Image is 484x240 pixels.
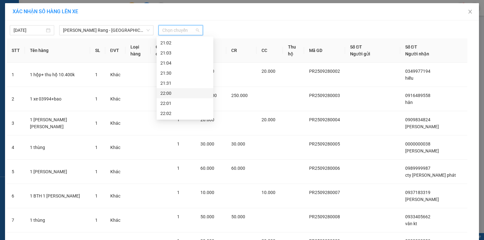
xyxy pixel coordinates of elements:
span: 20.000 [200,117,214,122]
span: 1 [177,166,180,171]
th: SL [90,38,105,63]
span: Số ĐT [350,44,362,49]
span: 50.000 [231,214,245,219]
td: 4 [7,135,25,160]
span: 1 [95,193,98,198]
span: 1 [95,72,98,77]
span: 50.000 [200,214,214,219]
span: 60.000 [231,166,245,171]
div: 21:03 [160,49,210,56]
span: 30.000 [231,141,245,146]
span: 1 [177,190,180,195]
th: Loại hàng [125,38,151,63]
span: close [468,9,473,14]
span: 250.000 [231,93,248,98]
span: 0000000038 [405,141,430,146]
td: 2 [7,87,25,111]
td: 1 [7,63,25,87]
span: 20.000 [262,117,275,122]
th: Thu hộ [283,38,304,63]
span: 10.000 [262,190,275,195]
span: 60.000 [200,166,214,171]
span: 0989999987 [405,166,430,171]
div: 21:02 [160,39,210,46]
td: Khác [105,63,125,87]
span: 1 [95,218,98,223]
span: 0909834824 [405,117,430,122]
input: 28/09/2025 [14,27,45,34]
td: 1 hộp+ thu hộ 10.400k [25,63,90,87]
th: STT [7,38,25,63]
td: Khác [105,87,125,111]
div: 21:04 [160,60,210,66]
th: Ghi chú [151,38,172,63]
div: 22:01 [160,100,210,107]
span: 1 [177,141,180,146]
td: 1 [PERSON_NAME] [PERSON_NAME] [25,111,90,135]
span: cty [PERSON_NAME] phát [405,173,456,178]
span: PR2509280004 [309,117,340,122]
span: 1 [95,96,98,101]
span: hân [405,100,413,105]
td: Khác [105,208,125,232]
th: CC [256,38,283,63]
th: ĐVT [105,38,125,63]
span: Người gửi [350,51,370,56]
span: PR2509280006 [309,166,340,171]
span: [PERSON_NAME] [405,148,439,153]
td: 1 [PERSON_NAME] [25,160,90,184]
span: vân kt [405,221,417,226]
span: 0916489558 [405,93,430,98]
span: 1 [95,169,98,174]
td: Khác [105,111,125,135]
td: 1 BTH 1 [PERSON_NAME] [25,184,90,208]
td: Khác [105,135,125,160]
span: 1 [95,145,98,150]
span: 20.000 [262,69,275,74]
div: 22:00 [160,90,210,97]
span: Người nhận [405,51,429,56]
span: 1 [177,214,180,219]
span: 10.000 [200,190,214,195]
span: Phan Rang - Sài Gòn [63,26,150,35]
span: 0937183319 [405,190,430,195]
span: Chọn chuyến [162,26,199,35]
td: 6 [7,184,25,208]
span: PR2509280008 [309,214,340,219]
td: 7 [7,208,25,232]
span: Số ĐT [405,44,417,49]
span: 30.000 [200,141,214,146]
td: 1 thùng [25,135,90,160]
td: 1 xe 03994+bao [25,87,90,111]
th: CR [226,38,256,63]
span: 0349977194 [405,69,430,74]
div: 22:02 [160,110,210,117]
span: PR2509280007 [309,190,340,195]
td: 5 [7,160,25,184]
div: 21:31 [160,80,210,87]
span: PR2509280005 [309,141,340,146]
button: Close [461,3,479,21]
td: 1 thùng [25,208,90,232]
span: [PERSON_NAME] [405,197,439,202]
span: 1 [95,121,98,126]
span: 1 [177,117,180,122]
th: Mã GD [304,38,345,63]
span: 0933405662 [405,214,430,219]
span: PR2509280003 [309,93,340,98]
span: PR2509280002 [309,69,340,74]
span: XÁC NHẬN SỐ HÀNG LÊN XE [13,9,78,14]
div: 21:30 [160,70,210,77]
th: Tên hàng [25,38,90,63]
span: down [146,28,150,32]
td: Khác [105,184,125,208]
span: [PERSON_NAME] [405,124,439,129]
span: hiếu [405,76,413,81]
td: 3 [7,111,25,135]
td: Khác [105,160,125,184]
